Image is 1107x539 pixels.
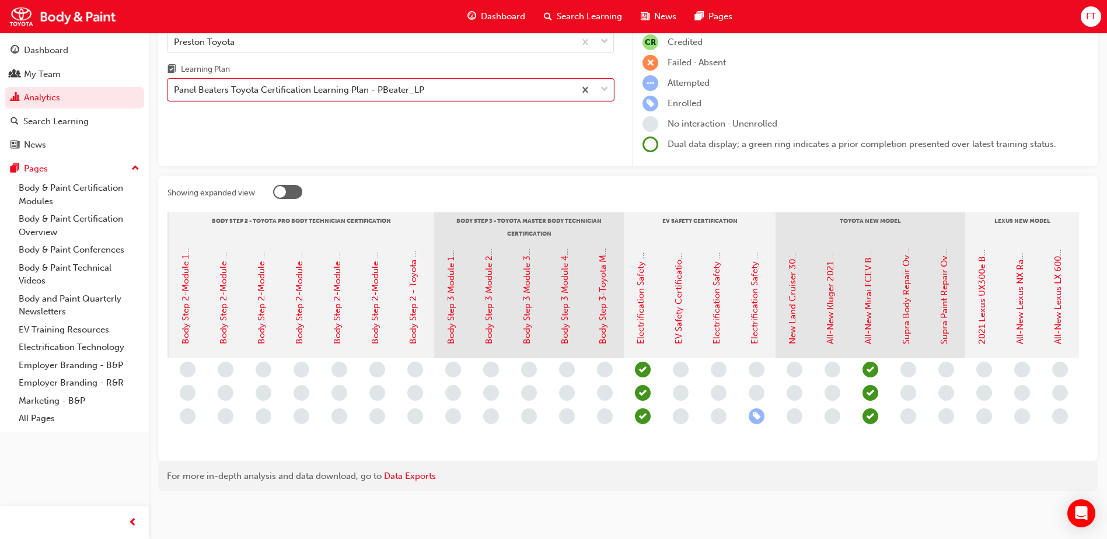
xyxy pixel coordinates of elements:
[521,362,537,377] span: learningRecordVerb_NONE-icon
[862,362,878,377] span: learningRecordVerb_COMPLETE-icon
[256,385,271,401] span: learningRecordVerb_NONE-icon
[6,3,120,30] img: Trak
[641,9,649,24] span: news-icon
[1052,385,1068,401] span: learningRecordVerb_NONE-icon
[5,158,144,180] button: Pages
[624,212,776,242] div: EV Safety Certification
[939,229,949,344] a: Supra Paint Repair Overview
[1053,152,1063,344] a: All-New Lexus LX 600 Body and Paint Overview
[749,408,764,424] span: learningRecordVerb_ENROLL-icon
[458,5,535,29] a: guage-iconDashboard
[900,408,916,424] span: learningRecordVerb_NONE-icon
[635,385,651,401] span: learningRecordVerb_COMPLETE-icon
[776,212,965,242] div: Toyota New Model
[256,362,271,377] span: learningRecordVerb_NONE-icon
[24,68,61,81] div: My Team
[642,34,658,50] span: null-icon
[1081,6,1101,27] button: FT
[976,408,992,424] span: learningRecordVerb_NONE-icon
[294,362,309,377] span: learningRecordVerb_NONE-icon
[711,408,727,424] span: learningRecordVerb_NONE-icon
[434,212,624,242] div: Body Step 3 - Toyota Master Body Technician Certification
[787,408,802,424] span: learningRecordVerb_NONE-icon
[174,83,424,97] div: Panel Beaters Toyota Certification Learning Plan - PBeater_LP
[369,408,385,424] span: learningRecordVerb_NONE-icon
[169,212,434,242] div: Body Step 2 - Toyota Pro Body Technician Certification
[174,35,235,48] div: Preston Toyota
[597,385,613,401] span: learningRecordVerb_NONE-icon
[976,362,992,377] span: learningRecordVerb_NONE-icon
[965,212,1079,242] div: Lexus New Model
[11,93,19,103] span: chart-icon
[1014,385,1030,401] span: learningRecordVerb_NONE-icon
[976,385,992,401] span: learningRecordVerb_NONE-icon
[642,96,658,111] span: learningRecordVerb_ENROLL-icon
[218,408,233,424] span: learningRecordVerb_NONE-icon
[14,259,144,290] a: Body & Paint Technical Videos
[218,385,233,401] span: learningRecordVerb_NONE-icon
[600,82,609,97] span: down-icon
[825,408,840,424] span: learningRecordVerb_NONE-icon
[14,338,144,356] a: Electrification Technology
[559,385,575,401] span: learningRecordVerb_NONE-icon
[749,362,764,377] span: learningRecordVerb_NONE-icon
[128,516,137,530] span: prev-icon
[331,408,347,424] span: learningRecordVerb_NONE-icon
[597,362,613,377] span: learningRecordVerb_NONE-icon
[938,385,954,401] span: learningRecordVerb_NONE-icon
[668,98,701,108] span: Enrolled
[938,408,954,424] span: learningRecordVerb_NONE-icon
[938,362,954,377] span: learningRecordVerb_NONE-icon
[14,356,144,374] a: Employer Branding - B&P
[642,55,658,71] span: learningRecordVerb_FAIL-icon
[369,362,385,377] span: learningRecordVerb_NONE-icon
[668,57,726,68] span: Failed · Absent
[445,408,461,424] span: learningRecordVerb_NONE-icon
[331,362,347,377] span: learningRecordVerb_NONE-icon
[11,164,19,174] span: pages-icon
[24,138,46,152] div: News
[535,5,631,29] a: search-iconSearch Learning
[900,385,916,401] span: learningRecordVerb_NONE-icon
[559,408,575,424] span: learningRecordVerb_NONE-icon
[635,154,646,344] a: Electrification Safety Training Face-to-Face LV1
[557,10,622,23] span: Search Learning
[24,44,68,57] div: Dashboard
[14,290,144,321] a: Body and Paint Quarterly Newsletters
[862,408,878,424] span: learningRecordVerb_COMPLETE-icon
[14,210,144,241] a: Body & Paint Certification Overview
[900,362,916,377] span: learningRecordVerb_NONE-icon
[5,111,144,132] a: Search Learning
[597,408,613,424] span: learningRecordVerb_NONE-icon
[256,211,267,344] a: Body Step 2-Module 3 Welding II
[11,45,19,56] span: guage-icon
[901,228,912,344] a: Supra Body Repair Overview
[167,470,1089,483] div: For more in-depth analysis and data download, go to
[407,362,423,377] span: learningRecordVerb_NONE-icon
[14,392,144,410] a: Marketing - B&P
[384,471,436,481] a: Data Exports
[5,37,144,158] button: DashboardMy TeamAnalyticsSearch LearningNews
[23,115,89,128] div: Search Learning
[1014,408,1030,424] span: learningRecordVerb_NONE-icon
[654,10,676,23] span: News
[1067,499,1095,527] div: Open Intercom Messenger
[642,116,658,132] span: learningRecordVerb_NONE-icon
[635,362,651,377] span: learningRecordVerb_COMPLETE-icon
[407,385,423,401] span: learningRecordVerb_NONE-icon
[863,170,874,344] a: All-New Mirai FCEV Body & Paint Overview
[5,40,144,61] a: Dashboard
[294,408,309,424] span: learningRecordVerb_NONE-icon
[14,321,144,339] a: EV Training Resources
[445,385,461,401] span: learningRecordVerb_NONE-icon
[673,408,689,424] span: learningRecordVerb_NONE-icon
[825,385,840,401] span: learningRecordVerb_NONE-icon
[1052,408,1068,424] span: learningRecordVerb_NONE-icon
[294,385,309,401] span: learningRecordVerb_NONE-icon
[5,134,144,156] a: News
[673,385,689,401] span: learningRecordVerb_NONE-icon
[668,118,777,129] span: No interaction · Unenrolled
[673,362,689,377] span: learningRecordVerb_NONE-icon
[1052,362,1068,377] span: learningRecordVerb_NONE-icon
